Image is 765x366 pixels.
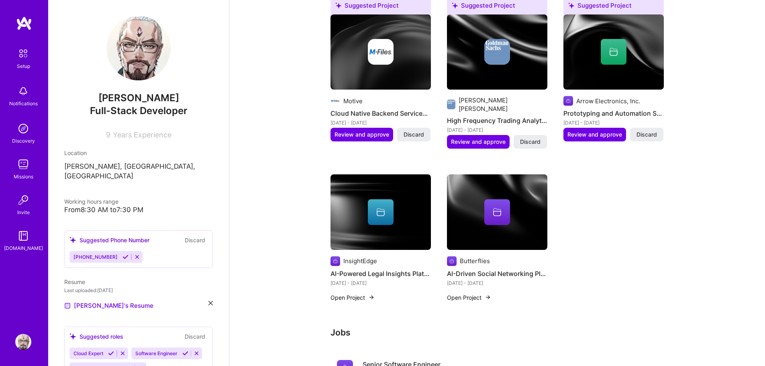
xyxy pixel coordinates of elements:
img: setup [15,45,32,62]
span: Discard [520,138,541,146]
div: Missions [14,172,33,181]
img: Resume [64,303,71,309]
i: Reject [134,254,140,260]
i: icon SuggestedTeams [568,2,574,8]
button: Open Project [447,293,491,302]
div: Notifications [9,99,38,108]
div: [DATE] - [DATE] [447,279,547,287]
img: guide book [15,228,31,244]
button: Discard [182,332,208,341]
img: Company logo [368,39,394,65]
i: icon SuggestedTeams [452,2,458,8]
span: [PHONE_NUMBER] [73,254,118,260]
i: Reject [120,350,126,356]
button: Review and approve [330,128,393,141]
h4: AI-Driven Social Networking Platform [447,268,547,279]
button: Open Project [330,293,375,302]
span: Working hours range [64,198,118,205]
div: From 8:30 AM to 7:30 PM [64,206,213,214]
span: Full-Stack Developer [90,105,188,117]
img: arrow-right [485,294,491,301]
img: cover [330,14,431,90]
img: Invite [15,192,31,208]
img: Company logo [447,100,455,109]
i: icon Close [208,301,213,305]
p: [PERSON_NAME], [GEOGRAPHIC_DATA], [GEOGRAPHIC_DATA] [64,162,213,181]
div: [DATE] - [DATE] [563,119,664,127]
button: Review and approve [447,135,510,149]
button: Discard [630,128,663,141]
div: Suggested Phone Number [69,236,149,244]
i: Accept [108,350,114,356]
i: Accept [182,350,188,356]
img: Company logo [484,39,510,65]
img: User Avatar [106,16,171,80]
img: Company logo [330,96,340,106]
button: Discard [514,135,547,149]
span: Review and approve [451,138,506,146]
div: [PERSON_NAME] [PERSON_NAME] [459,96,547,113]
h4: Cloud Native Backend Services for Healthcare [330,108,431,119]
span: Years Experience [113,131,171,139]
span: Software Engineer [135,350,177,356]
div: [DATE] - [DATE] [330,279,431,287]
img: teamwork [15,156,31,172]
img: User Avatar [15,334,31,350]
span: [PERSON_NAME] [64,92,213,104]
div: Suggested roles [69,332,123,341]
div: Location [64,149,213,157]
a: User Avatar [13,334,33,350]
img: cover [447,14,547,90]
i: icon SuggestedTeams [69,333,76,340]
div: InsightEdge [343,257,377,265]
img: cover [563,14,664,90]
span: Review and approve [335,131,389,139]
img: bell [15,83,31,99]
img: cover [330,174,431,250]
img: Company logo [330,256,340,266]
div: [DOMAIN_NAME] [4,244,43,252]
h4: High Frequency Trading Analytics [447,115,547,126]
div: Arrow Electronics, Inc. [576,97,640,105]
button: Discard [397,128,430,141]
span: Cloud Expert [73,350,103,356]
i: icon SuggestedTeams [69,237,76,243]
span: Discard [404,131,424,139]
i: icon SuggestedTeams [335,2,341,8]
button: Discard [182,235,208,245]
div: Last uploaded: [DATE] [64,286,213,294]
a: [PERSON_NAME]'s Resume [64,301,153,311]
h4: AI-Powered Legal Insights Platform [330,268,431,279]
img: logo [16,16,32,31]
i: Reject [194,350,200,356]
span: Review and approve [567,131,622,139]
div: Motive [343,97,363,105]
button: Review and approve [563,128,626,141]
div: Invite [17,208,30,217]
img: Company logo [563,96,573,106]
div: [DATE] - [DATE] [330,119,431,127]
img: arrow-right [368,294,375,301]
h4: Prototyping and Automation Systems [563,108,664,119]
span: 9 [106,131,110,139]
div: Butterflies [460,257,490,265]
img: cover [447,174,547,250]
div: [DATE] - [DATE] [447,126,547,134]
h3: Jobs [330,327,664,337]
i: Accept [122,254,129,260]
img: discovery [15,121,31,137]
span: Discard [636,131,657,139]
div: Setup [17,62,30,70]
span: Resume [64,278,85,285]
img: Company logo [447,256,457,266]
div: Discovery [12,137,35,145]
